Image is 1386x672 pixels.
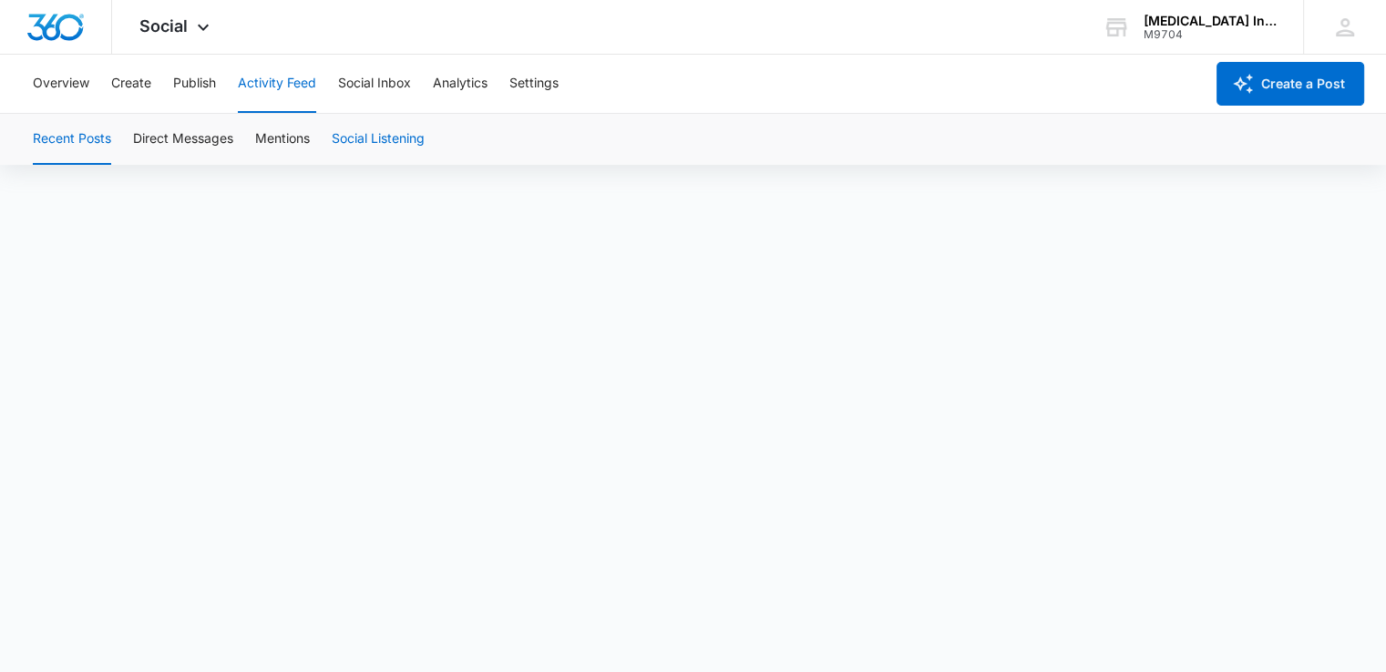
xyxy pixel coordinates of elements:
[111,55,151,113] button: Create
[338,55,411,113] button: Social Inbox
[33,114,111,165] button: Recent Posts
[1144,28,1277,41] div: account id
[509,55,559,113] button: Settings
[1144,14,1277,28] div: account name
[173,55,216,113] button: Publish
[238,55,316,113] button: Activity Feed
[133,114,233,165] button: Direct Messages
[332,114,425,165] button: Social Listening
[139,16,188,36] span: Social
[255,114,310,165] button: Mentions
[33,55,89,113] button: Overview
[1217,62,1364,106] button: Create a Post
[433,55,488,113] button: Analytics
